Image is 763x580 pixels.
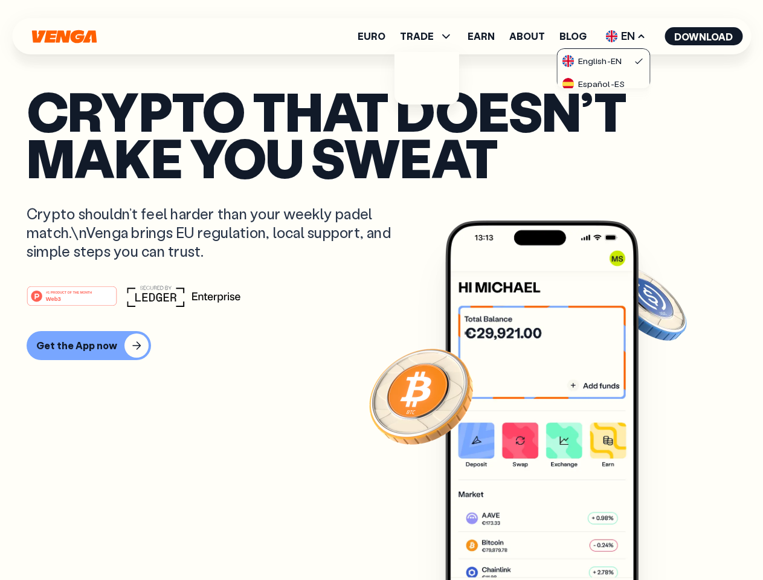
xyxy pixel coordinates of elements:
a: Get the App now [27,331,736,360]
button: Get the App now [27,331,151,360]
img: flag-uk [562,55,575,67]
p: Crypto that doesn’t make you sweat [27,88,736,180]
div: Español - ES [562,78,625,90]
button: Download [665,27,742,45]
tspan: Web3 [46,295,61,301]
div: English - EN [562,55,622,67]
span: EN [601,27,650,46]
a: Euro [358,31,385,41]
img: flag-es [562,78,575,90]
img: USDC coin [602,260,689,347]
a: flag-ukEnglish-EN [558,49,649,72]
div: Get the App now [36,340,117,352]
a: Blog [559,31,587,41]
tspan: #1 PRODUCT OF THE MONTH [46,290,92,294]
span: TRADE [400,31,434,41]
span: TRADE [400,29,453,43]
a: About [509,31,545,41]
a: flag-esEspañol-ES [558,72,649,95]
a: #1 PRODUCT OF THE MONTHWeb3 [27,293,117,309]
img: flag-uk [605,30,617,42]
p: Crypto shouldn’t feel harder than your weekly padel match.\nVenga brings EU regulation, local sup... [27,204,408,261]
svg: Home [30,30,98,43]
a: Earn [468,31,495,41]
img: Bitcoin [367,341,475,450]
